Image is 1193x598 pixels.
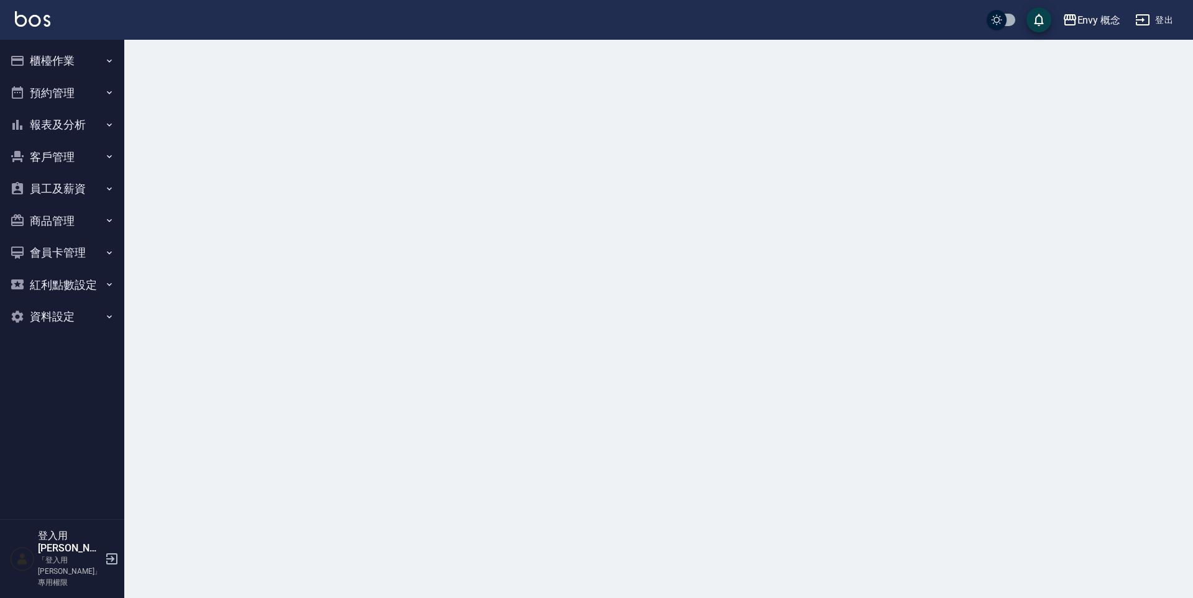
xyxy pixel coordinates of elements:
h5: 登入用[PERSON_NAME] [38,530,101,555]
button: 報表及分析 [5,109,119,141]
button: 登出 [1130,9,1178,32]
button: 紅利點數設定 [5,269,119,301]
div: Envy 概念 [1077,12,1121,28]
button: 客戶管理 [5,141,119,173]
button: 預約管理 [5,77,119,109]
img: Logo [15,11,50,27]
button: 商品管理 [5,205,119,237]
button: 會員卡管理 [5,237,119,269]
button: 櫃檯作業 [5,45,119,77]
button: 資料設定 [5,301,119,333]
button: save [1026,7,1051,32]
img: Person [10,546,35,571]
button: Envy 概念 [1058,7,1126,33]
button: 員工及薪資 [5,173,119,205]
p: 「登入用[PERSON_NAME]」專用權限 [38,555,101,588]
